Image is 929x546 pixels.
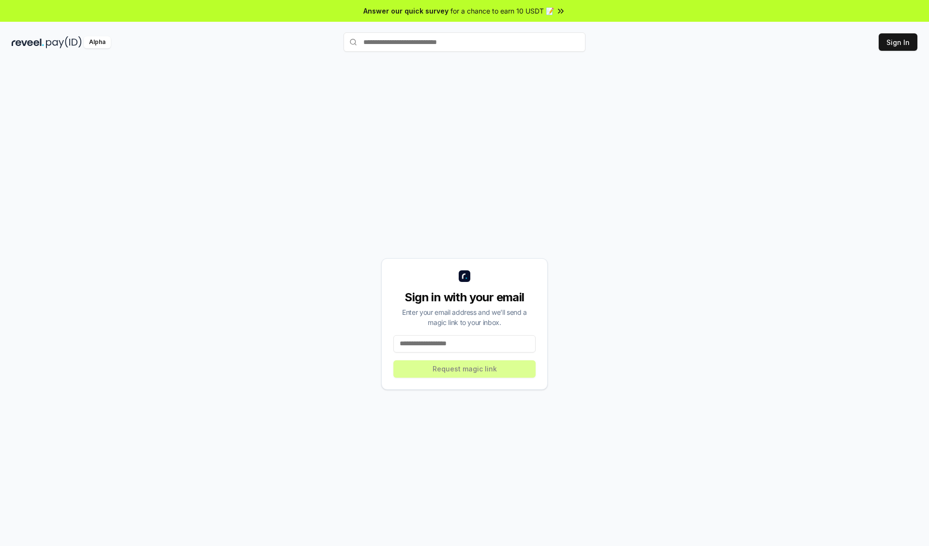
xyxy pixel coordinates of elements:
div: Sign in with your email [393,290,536,305]
img: reveel_dark [12,36,44,48]
span: for a chance to earn 10 USDT 📝 [450,6,554,16]
div: Enter your email address and we’ll send a magic link to your inbox. [393,307,536,327]
img: logo_small [459,270,470,282]
span: Answer our quick survey [363,6,449,16]
button: Sign In [879,33,917,51]
div: Alpha [84,36,111,48]
img: pay_id [46,36,82,48]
